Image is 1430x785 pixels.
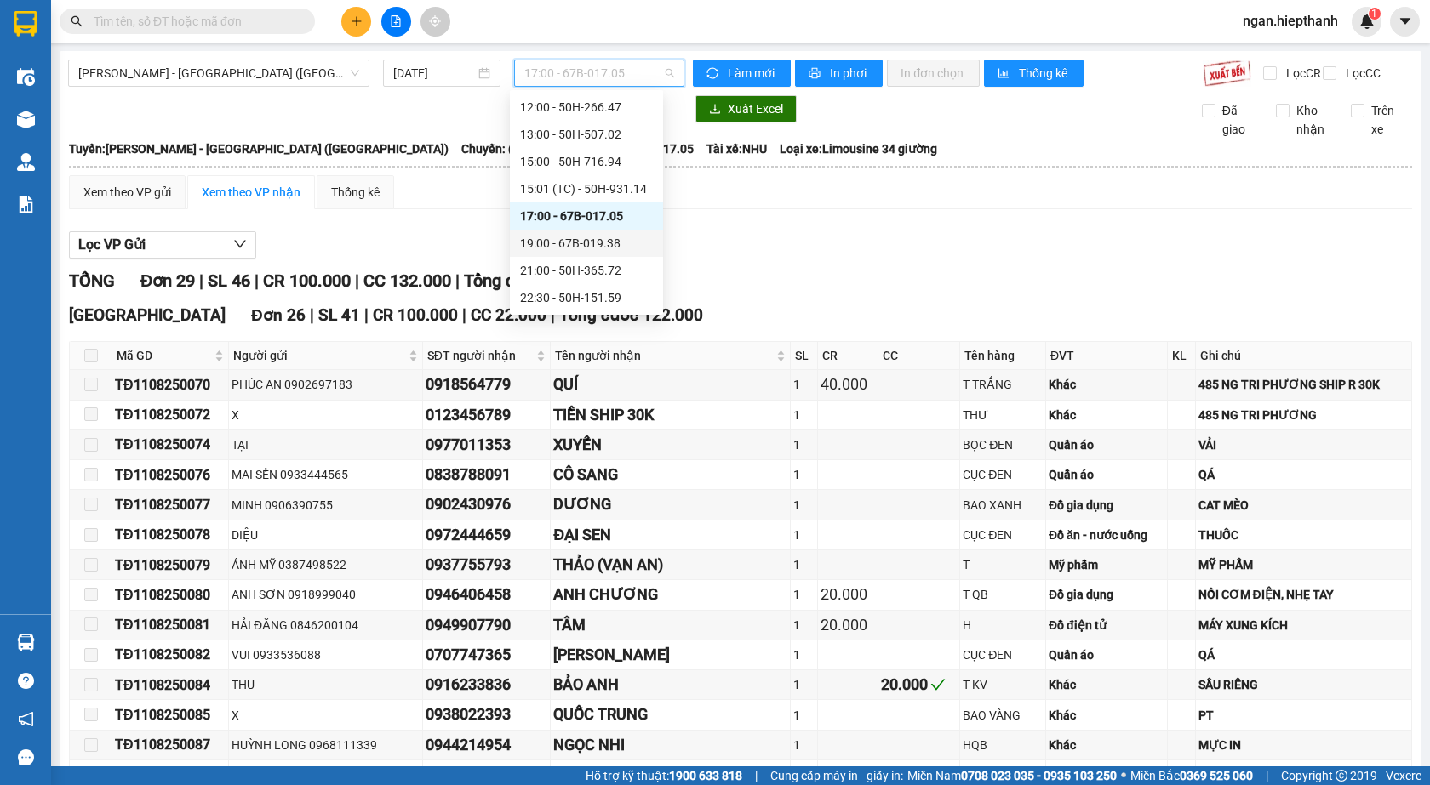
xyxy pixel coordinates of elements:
span: | [199,270,203,291]
div: 485 NG TRI PHƯƠNG SHIP R 30K [1198,375,1409,394]
div: 1 [793,465,814,484]
td: TĐ1108250078 [112,520,229,550]
td: QUỐC TRUNG [551,700,791,730]
div: TĐ1108250072 [115,404,226,425]
div: 1 [793,706,814,725]
span: Xuất Excel [728,100,783,118]
span: SĐT người nhận [427,346,533,365]
div: 0838788091 [426,463,547,486]
td: TĐ1108250070 [112,370,229,400]
span: caret-down [1398,14,1413,29]
div: CAT MÈO [1198,496,1409,515]
span: ⚪️ [1121,772,1126,779]
span: sync [706,67,721,81]
div: HQB [963,736,1043,754]
span: CC 22.000 [471,305,546,325]
span: Tổng cước 122.000 [559,305,703,325]
div: MỸ PHẨM [1198,555,1409,574]
span: download [709,103,721,117]
div: Quần áo [1049,435,1164,454]
div: Khác [1049,375,1164,394]
td: 0937755793 [423,550,551,580]
td: 0946406458 [423,580,551,610]
div: TĐ1108250087 [115,734,226,755]
div: Xem theo VP gửi [83,183,171,202]
div: TĐ1108250070 [115,374,226,395]
span: | [455,270,460,291]
span: Đơn 29 [140,270,195,291]
td: XUYẾN [551,430,791,460]
div: THẢO (VẠN AN) [553,553,787,577]
div: 1 [793,496,814,515]
td: NGỌC NHI [551,731,791,760]
button: aim [420,7,450,37]
span: Thống kê [1019,64,1070,82]
sup: 1 [1369,8,1381,20]
div: Khác [1049,736,1164,754]
span: Miền Nam [907,766,1117,785]
img: icon-new-feature [1359,14,1375,29]
button: file-add [381,7,411,37]
div: 0938022393 [426,703,547,726]
td: 0707747365 [423,640,551,670]
span: aim [429,15,441,27]
div: BẢO ANH [553,673,787,697]
span: | [255,270,259,291]
span: Kho nhận [1290,101,1338,139]
div: QUỐC TRUNG [553,703,787,726]
span: CR 100.000 [373,305,458,325]
td: TĐ1108250079 [112,550,229,580]
span: file-add [390,15,402,27]
td: BẢO ANH [551,670,791,700]
span: | [310,305,314,325]
div: TĐ1108250084 [115,674,226,696]
span: down [233,237,247,251]
img: warehouse-icon [17,68,35,86]
div: VẢI [1198,435,1409,454]
input: 11/08/2025 [393,64,475,82]
td: KIM YẾN [551,640,791,670]
div: MAI SỂN 0933444565 [232,465,420,484]
td: DƯƠNG [551,490,791,520]
span: Cung cấp máy in - giấy in: [770,766,903,785]
img: logo-vxr [14,11,37,37]
td: TĐ1108250080 [112,580,229,610]
span: bar-chart [998,67,1012,81]
div: X [232,706,420,725]
div: THU [232,675,420,694]
div: 1 [793,675,814,694]
div: NỒI CƠM ĐIỆN, NHẸ TAY [1198,585,1409,604]
div: TẠI [232,435,420,454]
td: 0938022393 [423,700,551,730]
span: Đã giao [1215,101,1264,139]
div: Quần áo [1049,646,1164,664]
div: 17:00 - 67B-017.05 [520,207,653,225]
span: Làm mới [728,64,777,82]
th: SL [791,342,817,370]
div: Đồ gia dụng [1049,496,1164,515]
button: In đơn chọn [887,60,980,87]
div: PT [1198,706,1409,725]
span: Loại xe: Limousine 34 giường [780,139,937,158]
div: PHÚC AN 0902697183 [232,375,420,394]
div: 20.000 [821,613,876,637]
td: 0944214954 [423,731,551,760]
div: 0937755793 [426,553,547,577]
td: 0918564779 [423,370,551,400]
div: Đồ gia dụng [1049,585,1164,604]
span: Chuyến: (17:00 [DATE]) [461,139,586,158]
td: 0902430976 [423,490,551,520]
span: CC 132.000 [363,270,451,291]
strong: 0708 023 035 - 0935 103 250 [961,769,1117,782]
strong: 0369 525 060 [1180,769,1253,782]
div: T [963,555,1043,574]
div: 0123456789 [426,403,547,427]
td: 0123456789 [423,401,551,430]
span: Hồ Chí Minh - Tân Châu (Giường) [78,60,359,86]
td: 0916233836 [423,670,551,700]
div: H [963,616,1043,634]
th: Ghi chú [1196,342,1412,370]
span: In phơi [830,64,869,82]
div: TIỀN SHIP 30K [553,403,787,427]
div: BAO TRẮNG [963,765,1043,784]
